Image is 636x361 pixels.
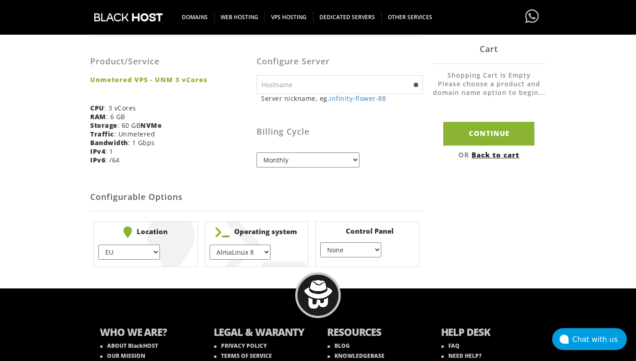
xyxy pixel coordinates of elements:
[90,156,105,164] b: IPv6
[90,121,118,130] b: Storage
[90,104,104,112] b: CPU
[329,94,386,103] a: infinity-flower-88
[90,112,106,121] b: RAM
[256,75,423,94] input: Hostname
[90,147,105,156] b: IPv4
[100,342,158,350] a: ABOUT BlackHOST
[313,11,382,23] span: DEDICATED SERVERS
[328,342,350,350] a: BLOG
[210,226,304,238] b: Operating system
[441,325,537,341] b: HELP DESK
[90,57,250,66] h3: Product/Service
[90,138,128,147] b: Bandwidth
[328,352,385,360] a: KNOWLEDGEBASE
[432,150,546,159] div: OR
[320,226,415,235] b: Control Panel
[441,352,482,360] a: NEED HELP?
[327,325,423,341] b: RESOURCES
[100,325,195,341] b: WHO WE ARE?
[90,130,114,138] b: Traffic
[320,242,381,257] select: } } } }
[90,183,423,211] h2: Configurable Options
[210,245,271,260] select: } } } } } } } } } } } } } } } } } } } } }
[214,325,309,341] b: LEGAL & WARANTY
[432,34,546,64] div: Cart
[98,245,159,260] select: } } } } } }
[214,342,267,350] a: PRIVACY POLICY
[441,342,460,350] a: FAQ
[443,122,534,145] input: Continue
[214,11,265,23] span: WEB HOSTING
[552,328,627,350] button: Chat with us
[304,280,333,309] img: BlackHOST mascont, Blacky.
[261,94,423,103] small: Server nickname, eg.
[90,75,250,84] strong: Unmetered VPS - UNM 3 vCores
[572,335,627,344] div: Chat with us
[175,11,215,23] span: DOMAINS
[265,11,313,23] span: VPS HOSTING
[90,43,256,171] div: : 3 vCores : 6 GB : 60 GB : Unmetered : 1 Gbps : 1 : /64
[256,127,423,136] h3: Billing Cycle
[432,71,546,106] li: Shopping Cart is Empty Please choose a product and domain name option to begin...
[140,121,162,130] b: NVMe
[381,11,439,23] span: OTHER SERVICES
[472,150,519,159] a: Back to cart
[214,352,272,360] a: TERMS OF SERVICE
[256,57,423,66] h3: Configure Server
[98,226,193,238] b: Location
[100,352,145,360] a: OUR MISSION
